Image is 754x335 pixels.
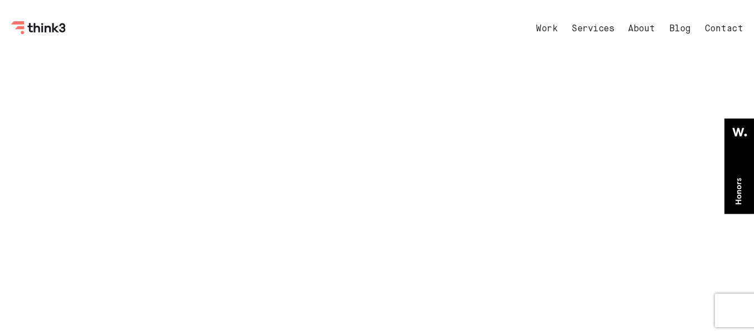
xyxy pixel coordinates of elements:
[536,25,558,34] a: Work
[11,26,67,36] a: Think3 Logo
[705,25,743,34] a: Contact
[628,25,655,34] a: About
[571,25,614,34] a: Services
[669,25,691,34] a: Blog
